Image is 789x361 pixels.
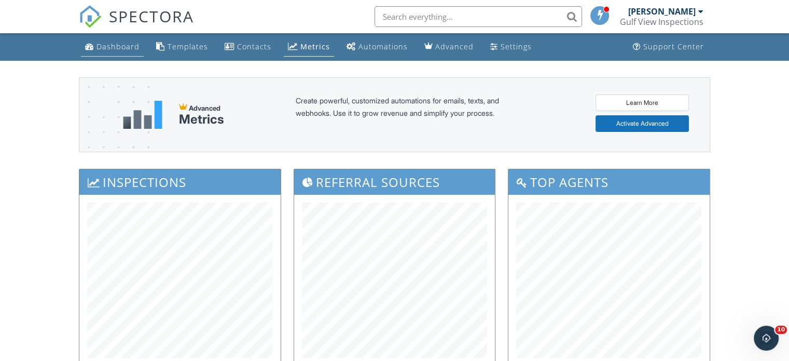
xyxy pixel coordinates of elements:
div: Metrics [179,112,224,127]
div: Advanced [435,42,474,51]
a: Automations (Basic) [342,37,412,57]
a: Advanced [420,37,478,57]
span: 10 [775,326,787,334]
a: SPECTORA [79,14,194,36]
input: Search everything... [375,6,582,27]
a: Dashboard [81,37,144,57]
a: Settings [486,37,536,57]
a: Metrics [284,37,334,57]
div: Contacts [237,42,271,51]
div: Gulf View Inspections [620,17,703,27]
img: The Best Home Inspection Software - Spectora [79,5,102,28]
div: Support Center [643,42,704,51]
a: Support Center [629,37,708,57]
div: [PERSON_NAME] [628,6,696,17]
span: Advanced [189,104,220,112]
img: advanced-banner-bg-f6ff0eecfa0ee76150a1dea9fec4b49f333892f74bc19f1b897a312d7a1b2ff3.png [79,78,149,193]
h3: Top Agents [508,169,710,195]
div: Dashboard [96,42,140,51]
h3: Referral Sources [294,169,495,195]
iframe: Intercom live chat [754,326,779,351]
img: metrics-aadfce2e17a16c02574e7fc40e4d6b8174baaf19895a402c862ea781aae8ef5b.svg [123,101,162,129]
div: Templates [168,42,208,51]
span: SPECTORA [109,5,194,27]
a: Contacts [220,37,275,57]
a: Activate Advanced [596,115,689,132]
div: Automations [358,42,408,51]
div: Settings [501,42,532,51]
div: Create powerful, customized automations for emails, texts, and webhooks. Use it to grow revenue a... [296,95,524,135]
a: Templates [152,37,212,57]
div: Metrics [300,42,330,51]
a: Learn More [596,95,689,111]
h3: Inspections [79,169,281,195]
